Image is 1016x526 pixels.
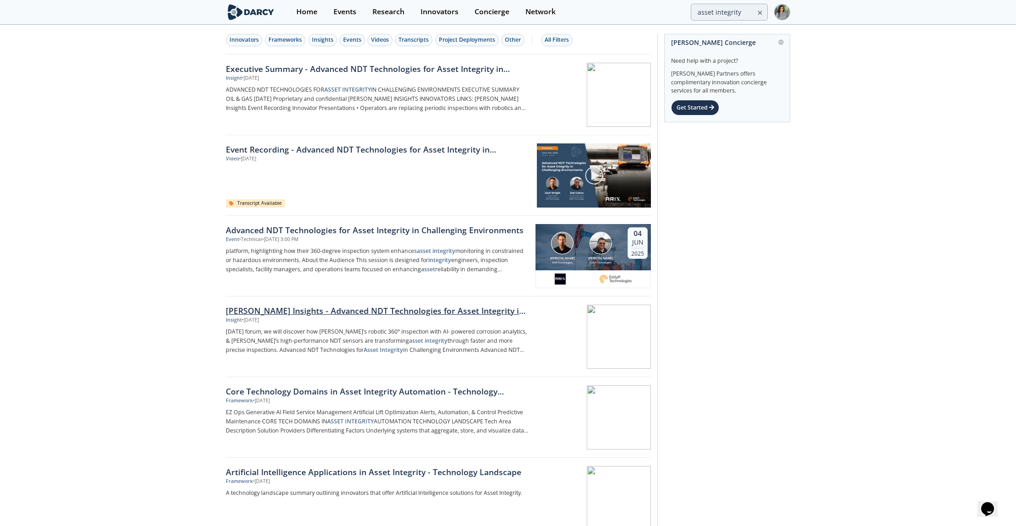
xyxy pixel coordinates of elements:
[671,65,783,95] div: [PERSON_NAME] Partners offers complimentary innovation concierge services for all members.
[671,34,783,50] div: [PERSON_NAME] Concierge
[226,385,529,397] div: Core Technology Domains in Asset Integrity Automation - Technology Landscape
[339,34,365,46] button: Events
[364,346,378,354] strong: Asset
[226,397,253,405] div: Framework
[226,296,651,377] a: [PERSON_NAME] Insights - Advanced NDT Technologies for Asset Integrity in Challenging Environment...
[631,229,644,238] div: 04
[541,34,573,46] button: All Filters
[428,256,451,264] strong: integrity
[475,8,509,16] div: Concierge
[435,34,499,46] button: Project Deployments
[239,155,256,163] div: • [DATE]
[226,216,651,296] a: Advanced NDT Technologies for Asset Integrity in Challenging Environments Event •Technical•[DATE]...
[333,8,356,16] div: Events
[226,466,529,478] div: Artificial Intelligence Applications in Asset Integrity - Technology Landscape
[226,85,529,113] p: ADVANCED NDT TECHNOLOGIES FOR IN CHALLENGING ENVIRONMENTS EXECUTIVE SUMMARY OIL & GAS [DATE] Prop...
[308,34,337,46] button: Insights
[525,8,556,16] div: Network
[226,34,262,46] button: Innovators
[226,305,529,317] div: [PERSON_NAME] Insights - Advanced NDT Technologies for Asset Integrity in Challenging Environments
[691,4,768,21] input: Advanced Search
[226,408,529,435] p: EZ Ops Generative AI Field Service Management Artificial Lift Optimization Alerts, Automation, & ...
[501,34,524,46] button: Other
[380,346,403,354] strong: Integrity
[268,36,302,44] div: Frameworks
[253,478,270,485] div: • [DATE]
[545,36,569,44] div: All Filters
[226,317,242,324] div: Insight
[551,232,574,254] img: Zach Wright
[586,256,615,261] div: [PERSON_NAME]
[555,274,566,285] img: 04e75a1c-7728-4d52-94d7-7049c11b5243
[226,143,530,155] a: Event Recording - Advanced NDT Technologies for Asset Integrity in Challenging Environments
[226,55,651,135] a: Executive Summary - Advanced NDT Technologies for Asset Integrity in Challenging Environments Ins...
[226,488,529,498] p: A technology landscape summary outlining innovators that offer Artificial Intelligence solutions ...
[226,4,276,20] img: logo-wide.svg
[324,86,341,93] strong: ASSET
[253,397,270,405] div: • [DATE]
[439,36,495,44] div: Project Deployments
[226,155,239,163] div: Video
[395,34,432,46] button: Transcripts
[226,247,529,274] p: platform, highlighting how their 360-degree inspection system enhances monitoring in constrained ...
[226,75,242,82] div: Insight
[372,8,404,16] div: Research
[265,34,306,46] button: Frameworks
[296,8,317,16] div: Home
[774,4,790,20] img: Profile
[367,34,393,46] button: Videos
[586,261,615,264] div: Eddyfi Technologies
[600,274,632,285] img: 82dbca5b-09b2-4334-a931-ae73f72db712
[548,261,577,264] div: ARIX Technologies
[399,36,429,44] div: Transcripts
[548,256,577,261] div: [PERSON_NAME]
[345,417,374,425] strong: INTEGRITY
[226,327,529,355] p: [DATE] forum, we will discover how [PERSON_NAME]’s robotic 360° inspection with AI- powered corro...
[343,36,361,44] div: Events
[226,199,285,208] div: Transcript Available
[421,8,459,16] div: Innovators
[779,40,784,45] img: information.svg
[631,238,644,247] div: Jun
[584,166,604,185] img: play-chapters-gray.svg
[978,489,1007,517] iframe: chat widget
[671,100,719,115] div: Get Started
[242,75,259,82] div: • [DATE]
[590,232,612,254] img: Zeki Gokce
[226,377,651,458] a: Core Technology Domains in Asset Integrity Automation - Technology Landscape Framework •[DATE] EZ...
[421,265,435,273] strong: asset
[226,224,529,236] div: Advanced NDT Technologies for Asset Integrity in Challenging Environments
[409,337,423,345] strong: asset
[242,317,259,324] div: • [DATE]
[505,36,521,44] div: Other
[671,50,783,65] div: Need help with a project?
[226,236,239,243] div: Event
[425,337,448,345] strong: integrity
[631,248,644,257] div: 2025
[432,247,455,255] strong: integrity
[226,63,529,75] div: Executive Summary - Advanced NDT Technologies for Asset Integrity in Challenging Environments
[229,36,259,44] div: Innovators
[226,478,253,485] div: Framework
[371,36,389,44] div: Videos
[239,236,298,243] div: • Technical • [DATE] 3:00 PM
[327,417,344,425] strong: ASSET
[342,86,371,93] strong: INTEGRITY
[417,247,431,255] strong: asset
[312,36,333,44] div: Insights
